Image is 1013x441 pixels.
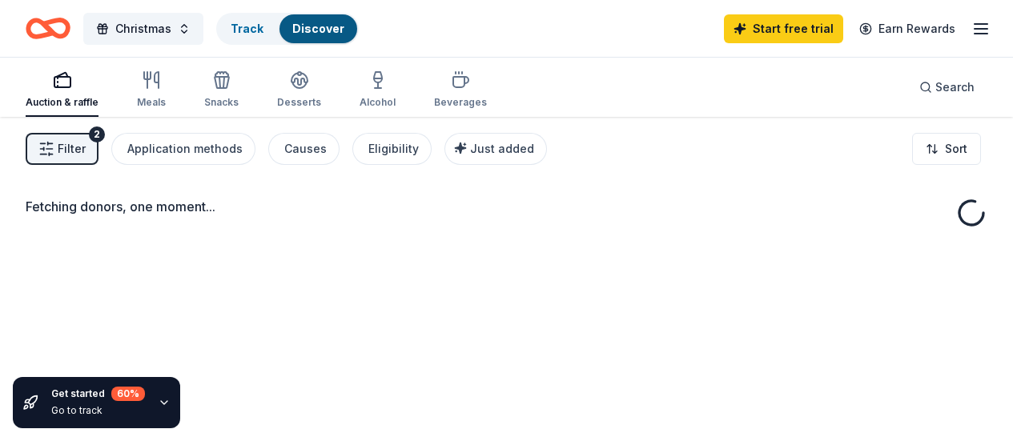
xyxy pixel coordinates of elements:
[434,96,487,109] div: Beverages
[137,64,166,117] button: Meals
[111,133,255,165] button: Application methods
[111,387,145,401] div: 60 %
[26,10,70,47] a: Home
[368,139,419,158] div: Eligibility
[83,13,203,45] button: Christmas
[26,197,987,216] div: Fetching donors, one moment...
[26,96,98,109] div: Auction & raffle
[89,126,105,142] div: 2
[352,133,432,165] button: Eligibility
[204,96,239,109] div: Snacks
[945,139,967,158] span: Sort
[26,133,98,165] button: Filter2
[912,133,981,165] button: Sort
[724,14,843,43] a: Start free trial
[115,19,171,38] span: Christmas
[470,142,534,155] span: Just added
[277,96,321,109] div: Desserts
[284,139,327,158] div: Causes
[231,22,263,35] a: Track
[137,96,166,109] div: Meals
[444,133,547,165] button: Just added
[58,139,86,158] span: Filter
[906,71,987,103] button: Search
[26,64,98,117] button: Auction & raffle
[51,387,145,401] div: Get started
[204,64,239,117] button: Snacks
[292,22,344,35] a: Discover
[850,14,965,43] a: Earn Rewards
[360,96,396,109] div: Alcohol
[51,404,145,417] div: Go to track
[216,13,359,45] button: TrackDiscover
[935,78,975,97] span: Search
[360,64,396,117] button: Alcohol
[277,64,321,117] button: Desserts
[127,139,243,158] div: Application methods
[434,64,487,117] button: Beverages
[268,133,340,165] button: Causes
